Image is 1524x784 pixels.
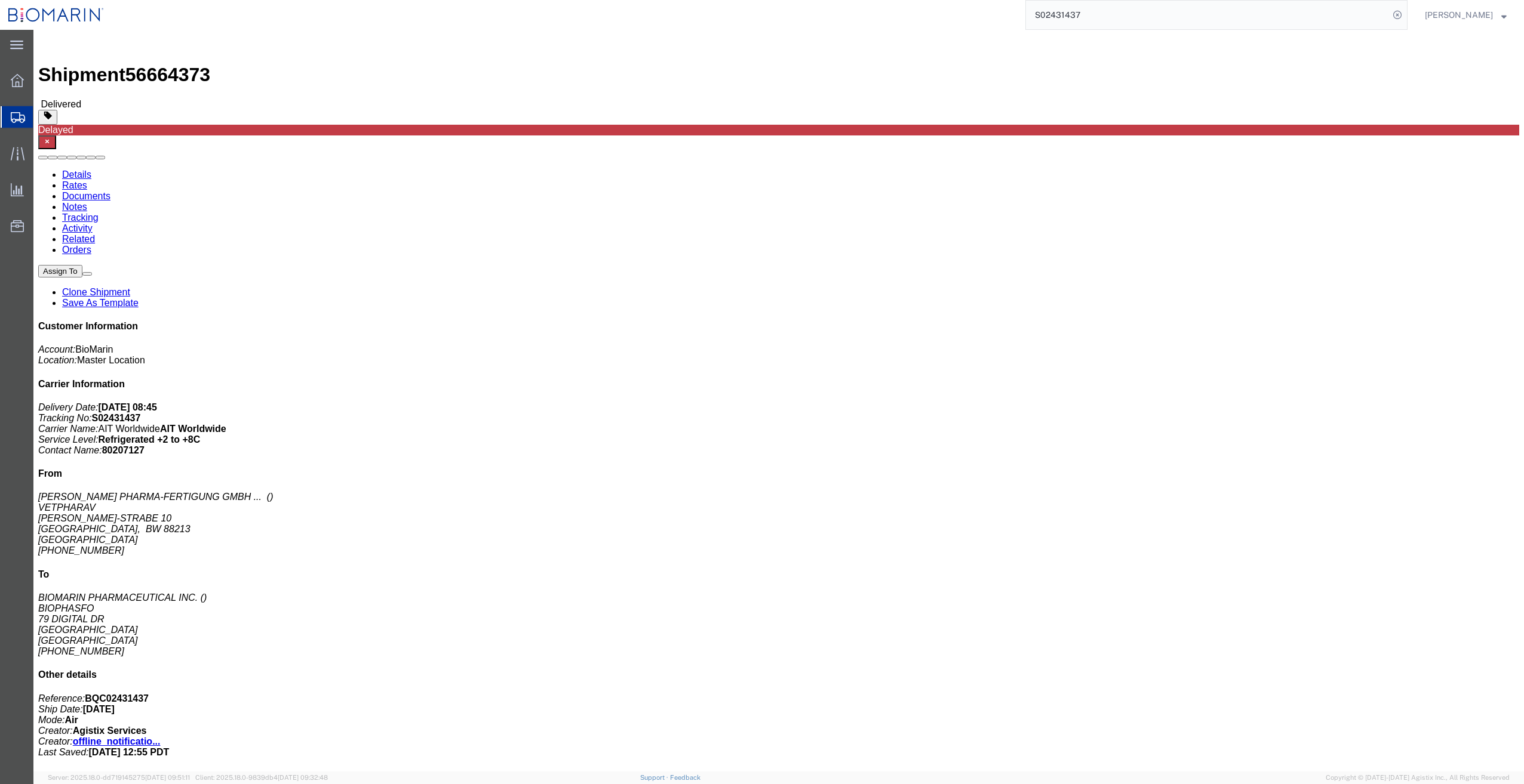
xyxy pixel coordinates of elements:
span: Copyright © [DATE]-[DATE] Agistix Inc., All Rights Reserved [1326,773,1510,783]
span: [DATE] 09:51:11 [145,774,190,781]
iframe: FS Legacy Container [33,30,1524,771]
a: Support [640,774,670,781]
span: Philipe Faviere [1425,8,1493,21]
span: [DATE] 09:32:48 [278,774,328,781]
a: Feedback [670,774,700,781]
input: Search for shipment number, reference number [1026,1,1389,29]
span: Client: 2025.18.0-9839db4 [195,774,328,781]
img: logo [8,6,104,24]
span: Server: 2025.18.0-dd719145275 [48,774,190,781]
button: [PERSON_NAME] [1424,8,1507,22]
